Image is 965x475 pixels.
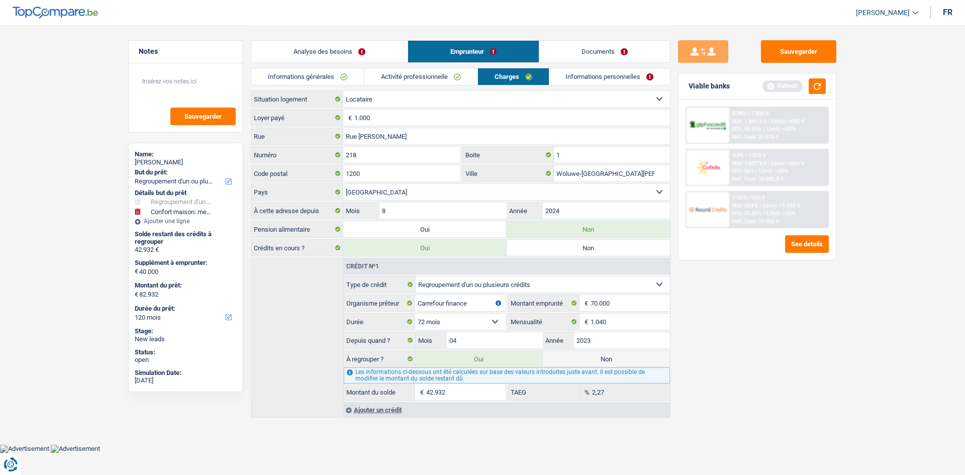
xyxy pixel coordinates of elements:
label: Oui [343,240,507,256]
div: 42.932 € [135,246,237,254]
label: À cette adresse depuis [251,203,343,219]
span: € [580,314,591,330]
label: Non [507,240,670,256]
span: Limit: >800 € [771,160,804,167]
span: Limit: <50% [766,126,796,132]
label: Loyer payé [251,110,343,126]
div: Ref. Cost: 19 306 € [732,218,779,225]
a: Analyse des besoins [251,41,408,62]
span: Limit: <50% [759,168,788,174]
label: Situation logement [251,91,343,107]
div: fr [943,8,952,17]
button: See details [785,235,829,253]
span: DTI: 56.51% [732,126,761,132]
img: Cofidis [689,158,726,176]
span: / [755,168,757,174]
label: Organisme prêteur [344,295,415,311]
a: Activité professionnelle [364,68,477,85]
a: [PERSON_NAME] [848,5,918,21]
div: New leads [135,335,237,343]
img: TopCompare Logo [13,7,98,19]
label: Mois [416,332,447,348]
span: / [763,126,765,132]
label: But du prêt: [135,168,235,176]
span: DTI: 56% [732,168,754,174]
div: Ajouter une ligne [135,218,237,225]
div: Status: [135,348,237,356]
span: NAI: 1 627,9 € [732,160,766,167]
button: Sauvegarder [170,108,236,125]
div: open [135,356,237,364]
label: Pension alimentaire [251,221,343,237]
span: NAI: 1 565,6 € [732,118,766,125]
a: Emprunteur [408,41,539,62]
div: 9.9% | 1 072 € [732,152,766,159]
span: / [763,210,765,217]
label: Depuis quand ? [344,332,416,348]
a: Informations personnelles [549,68,670,85]
input: AAAA [543,203,670,219]
div: Ajouter un crédit [343,402,670,417]
span: / [759,203,761,209]
input: MM [379,203,507,219]
img: AlphaCredit [689,120,726,131]
div: 7.95% | 992 € [732,195,765,201]
label: Année [507,203,542,219]
label: Non [507,221,670,237]
label: Montant du solde [344,384,415,400]
div: Stage: [135,327,237,335]
div: Simulation Date: [135,369,237,377]
label: Mensualité [508,314,580,330]
label: Non [543,351,670,367]
label: Type de crédit [344,276,416,293]
label: Oui [416,351,543,367]
a: Charges [478,68,549,85]
div: Les informations ci-dessous ont été calculées sur base des valeurs introduites juste avant. Il es... [344,367,670,384]
span: % [580,384,592,400]
span: € [415,384,426,400]
span: DTI: 75.28% [732,210,761,217]
span: Sauvegarder [184,113,222,120]
label: Supplément à emprunter: [135,259,235,267]
div: Refresh [762,80,803,91]
span: € [135,291,138,299]
div: 8.99% | 1 034 € [732,110,769,117]
span: € [580,295,591,311]
span: NAI: 654 € [732,203,758,209]
label: Numéro [251,147,343,163]
label: Boite [463,147,554,163]
span: Limit: >850 € [771,118,804,125]
span: Limit: <65% [766,210,796,217]
div: Solde restant des crédits à regrouper [135,230,237,246]
label: TAEG [508,384,580,400]
label: Durée [344,314,415,330]
img: Record Credits [689,200,726,219]
button: Sauvegarder [761,40,836,63]
label: À regrouper ? [344,351,416,367]
div: [PERSON_NAME] [135,158,237,166]
label: Pays [251,184,343,200]
a: Informations générales [251,68,364,85]
img: Advertisement [51,445,100,453]
span: Limit: >1.153 € [763,203,800,209]
label: Mois [343,203,379,219]
div: Détails but du prêt [135,189,237,197]
label: Année [543,332,574,348]
span: € [135,267,138,275]
input: MM [447,332,543,348]
span: / [768,118,770,125]
a: Documents [539,41,670,62]
div: Name: [135,150,237,158]
div: Crédit nº1 [344,263,381,269]
div: Ref. Cost: 21 970 € [732,134,779,140]
label: Ville [463,165,554,181]
input: AAAA [574,332,670,348]
label: Code postal [251,165,343,181]
label: Durée du prêt: [135,305,235,313]
label: Montant du prêt: [135,281,235,290]
label: Crédits en cours ? [251,240,343,256]
label: Oui [343,221,507,237]
label: Rue [251,128,343,144]
div: Ref. Cost: 24 332,8 € [732,176,784,182]
span: € [343,110,354,126]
